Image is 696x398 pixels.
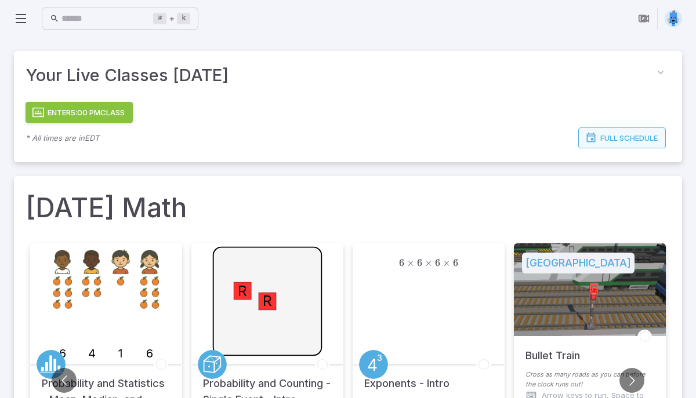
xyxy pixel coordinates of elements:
h1: [DATE] Math [26,188,670,227]
span: 6 [399,257,404,269]
button: Join in Zoom Client [633,8,655,30]
span: × [425,257,433,269]
h5: Bullet Train [525,336,580,364]
a: Full Schedule [578,127,666,148]
span: × [407,257,415,269]
div: + [153,12,190,25]
button: Go to previous slide [52,368,77,393]
text: R [263,292,272,309]
span: 6 [417,257,422,269]
a: Probability [198,350,227,379]
img: rectangle.svg [665,10,682,27]
a: Exponents [359,350,388,379]
button: Go to next slide [619,368,644,393]
text: R [238,282,247,300]
p: Cross as many roads as you can before the clock runs out! [525,370,654,389]
a: Statistics [37,350,66,379]
span: × [443,257,451,269]
span: Your Live Classes [DATE] [26,63,651,88]
p: * All times are in EDT [26,132,99,144]
span: 6 [453,257,458,269]
button: Enter5:00 PMClass [26,102,133,123]
button: collapse [651,63,670,82]
span: 6 [435,257,440,269]
kbd: ⌘ [153,13,166,24]
kbd: k [177,13,190,24]
h5: Exponents - Intro [364,364,449,392]
text: 6 [146,346,153,360]
text: 6 [59,346,66,360]
h5: [GEOGRAPHIC_DATA] [522,253,635,273]
text: 1 [118,346,123,360]
text: 4 [88,346,96,360]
